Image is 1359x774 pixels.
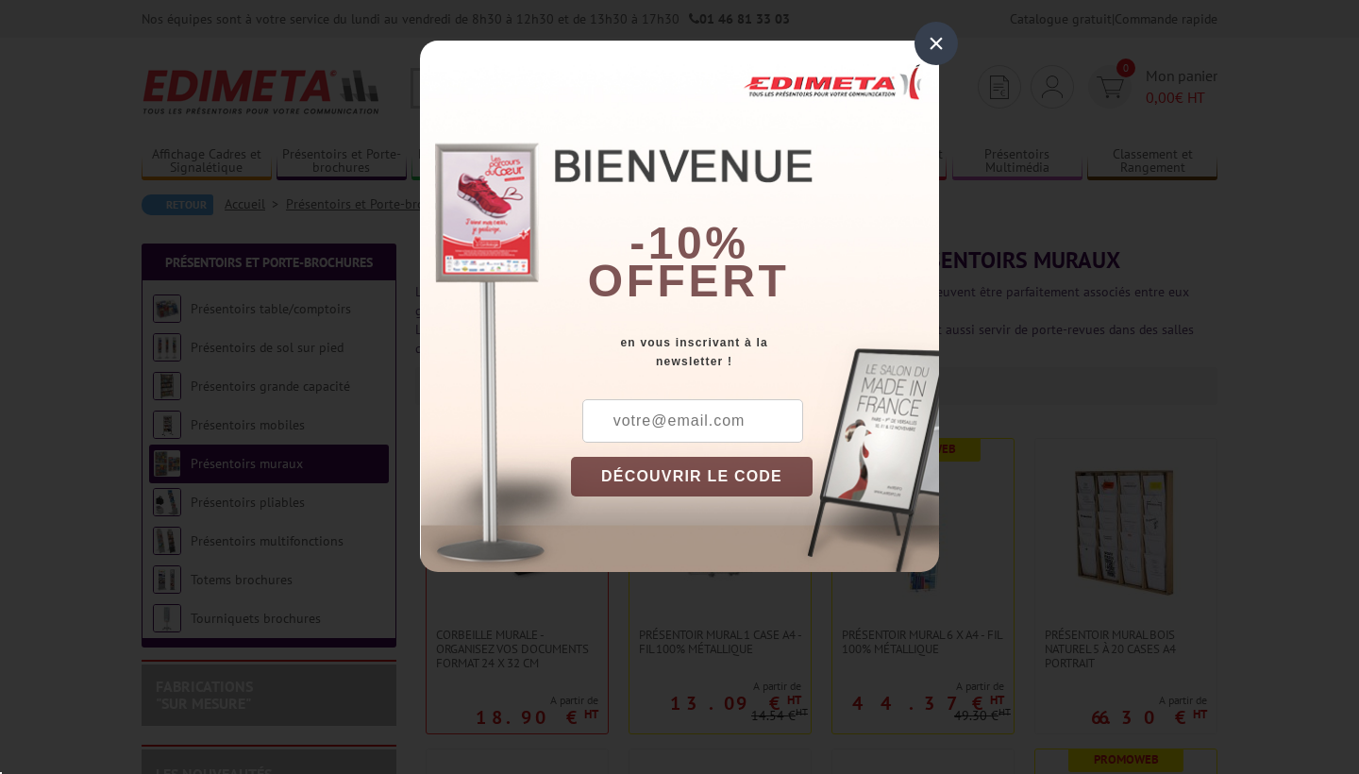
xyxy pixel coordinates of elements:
b: -10% [629,218,748,268]
div: en vous inscrivant à la newsletter ! [571,333,939,371]
div: × [914,22,958,65]
button: DÉCOUVRIR LE CODE [571,457,813,496]
font: offert [588,256,790,306]
input: votre@email.com [582,399,803,443]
